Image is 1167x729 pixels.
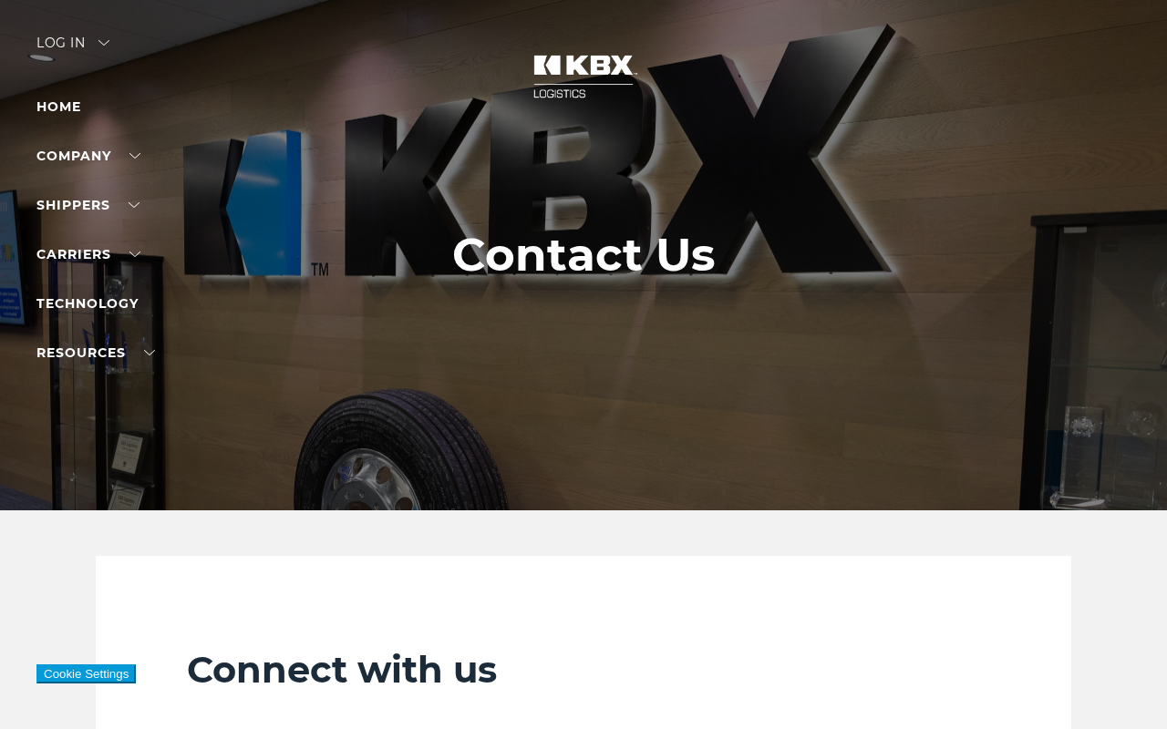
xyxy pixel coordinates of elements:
[452,229,716,282] h1: Contact Us
[187,647,980,693] h2: Connect with us
[36,148,140,164] a: Company
[1076,642,1167,729] iframe: Chat Widget
[98,40,109,46] img: arrow
[36,664,136,683] button: Cookie Settings
[515,36,652,117] img: kbx logo
[36,246,140,262] a: Carriers
[36,36,109,63] div: Log in
[36,98,81,115] a: Home
[36,197,139,213] a: SHIPPERS
[36,295,139,312] a: Technology
[36,344,155,361] a: RESOURCES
